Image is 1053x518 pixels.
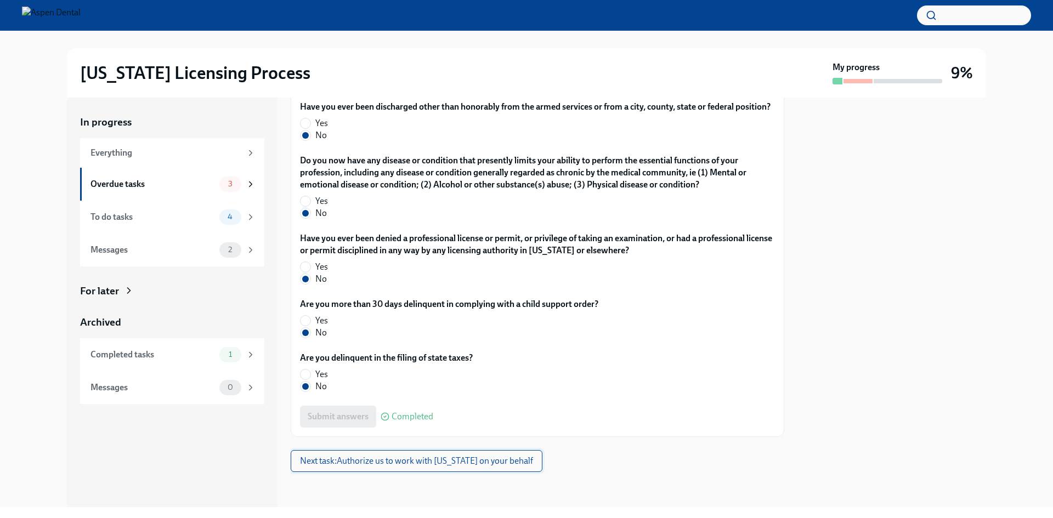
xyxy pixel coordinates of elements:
[80,201,264,234] a: To do tasks4
[222,180,239,188] span: 3
[315,380,327,392] span: No
[315,273,327,285] span: No
[222,350,239,358] span: 1
[90,244,215,256] div: Messages
[222,246,239,254] span: 2
[315,368,328,380] span: Yes
[315,129,327,141] span: No
[300,352,473,364] label: Are you delinquent in the filing of state taxes?
[300,232,775,257] label: Have you ever been denied a professional license or permit, or privilege of taking an examination...
[80,371,264,404] a: Messages0
[80,234,264,266] a: Messages2
[80,338,264,371] a: Completed tasks1
[221,213,239,221] span: 4
[80,284,119,298] div: For later
[833,61,880,73] strong: My progress
[392,412,433,421] span: Completed
[951,63,973,83] h3: 9%
[315,207,327,219] span: No
[80,315,264,329] a: Archived
[90,147,241,159] div: Everything
[80,138,264,168] a: Everything
[300,456,533,466] span: Next task : Authorize us to work with [US_STATE] on your behalf
[90,382,215,394] div: Messages
[80,62,310,84] h2: [US_STATE] Licensing Process
[315,117,328,129] span: Yes
[291,450,542,472] button: Next task:Authorize us to work with [US_STATE] on your behalf
[315,261,328,273] span: Yes
[80,115,264,129] a: In progress
[90,211,215,223] div: To do tasks
[300,298,598,310] label: Are you more than 30 days delinquent in complying with a child support order?
[90,178,215,190] div: Overdue tasks
[300,155,775,191] label: Do you now have any disease or condition that presently limits your ability to perform the essent...
[221,383,240,391] span: 0
[315,327,327,339] span: No
[80,168,264,201] a: Overdue tasks3
[80,284,264,298] a: For later
[315,195,328,207] span: Yes
[22,7,81,24] img: Aspen Dental
[315,315,328,327] span: Yes
[90,349,215,361] div: Completed tasks
[300,101,771,113] label: Have you ever been discharged other than honorably from the armed services or from a city, county...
